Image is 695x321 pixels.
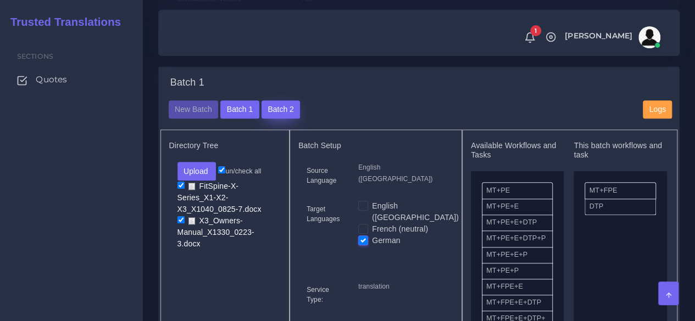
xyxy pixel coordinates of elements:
h5: Directory Tree [169,141,281,150]
a: Batch 1 [220,104,259,113]
li: MT+PE+E+P [482,247,553,263]
label: Service Type: [307,285,342,305]
a: X3_Owners-Manual_X1330_0223-3.docx [177,215,254,249]
li: MT+PE+E [482,199,553,215]
li: MT+PE+P [482,263,553,279]
label: English ([GEOGRAPHIC_DATA]) [372,200,459,223]
li: MT+FPE+E+DTP [482,295,553,311]
li: MT+PE+E+DTP+P [482,230,553,247]
button: Batch 2 [262,100,300,119]
span: Logs [649,105,666,114]
span: [PERSON_NAME] [565,32,632,40]
p: translation [358,281,445,292]
button: Logs [643,100,672,119]
span: Sections [17,52,53,60]
label: un/check all [218,166,261,176]
h5: Batch Setup [298,141,453,150]
label: French (neutral) [372,223,428,235]
a: [PERSON_NAME]avatar [559,26,664,48]
li: MT+PE+E+DTP [482,215,553,231]
button: New Batch [169,100,219,119]
a: FitSpine-X-Series_X1-X2-X3_X1040_0825-7.docx [177,181,265,214]
li: MT+PE [482,182,553,199]
li: MT+FPE+E [482,279,553,295]
label: Target Languages [307,204,342,224]
input: un/check all [218,166,225,173]
a: 1 [520,31,540,43]
a: Batch 2 [262,104,300,113]
li: MT+FPE [585,182,655,199]
li: DTP [585,199,655,215]
span: Quotes [36,74,67,86]
label: Source Language [307,166,342,185]
p: English ([GEOGRAPHIC_DATA]) [358,162,445,185]
a: New Batch [169,104,219,113]
button: Upload [177,162,216,181]
h5: This batch workflows and task [574,141,666,160]
img: avatar [638,26,660,48]
label: German [372,235,400,246]
button: Batch 1 [220,100,259,119]
a: Quotes [8,68,135,91]
span: 1 [530,25,541,36]
h5: Available Workflows and Tasks [471,141,564,160]
a: Trusted Translations [3,13,121,31]
h4: Batch 1 [170,77,204,89]
h2: Trusted Translations [3,15,121,29]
